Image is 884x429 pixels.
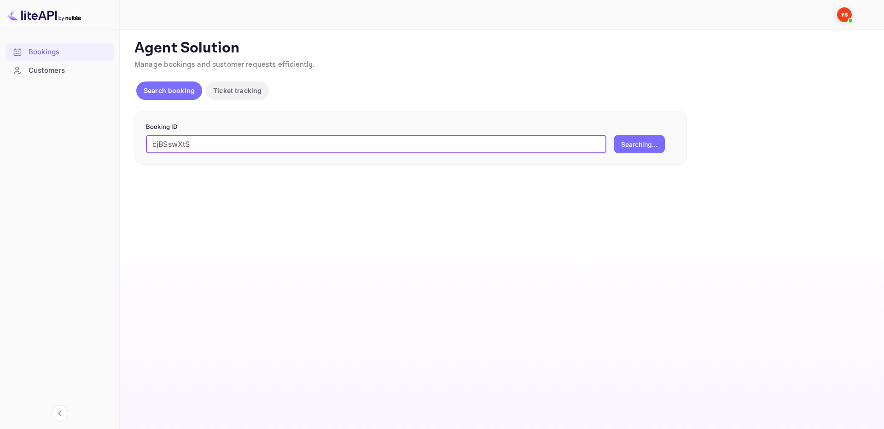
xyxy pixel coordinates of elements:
[837,7,852,22] img: Yandex Support
[146,122,675,132] p: Booking ID
[614,135,665,153] button: Searching...
[6,62,114,80] div: Customers
[7,7,81,22] img: LiteAPI logo
[134,39,867,58] p: Agent Solution
[29,65,109,76] div: Customers
[146,135,606,153] input: Enter Booking ID (e.g., 63782194)
[144,86,195,95] p: Search booking
[213,86,262,95] p: Ticket tracking
[6,62,114,79] a: Customers
[6,43,114,61] div: Bookings
[6,43,114,60] a: Bookings
[52,405,68,422] button: Collapse navigation
[29,47,109,58] div: Bookings
[134,60,315,70] span: Manage bookings and customer requests efficiently.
